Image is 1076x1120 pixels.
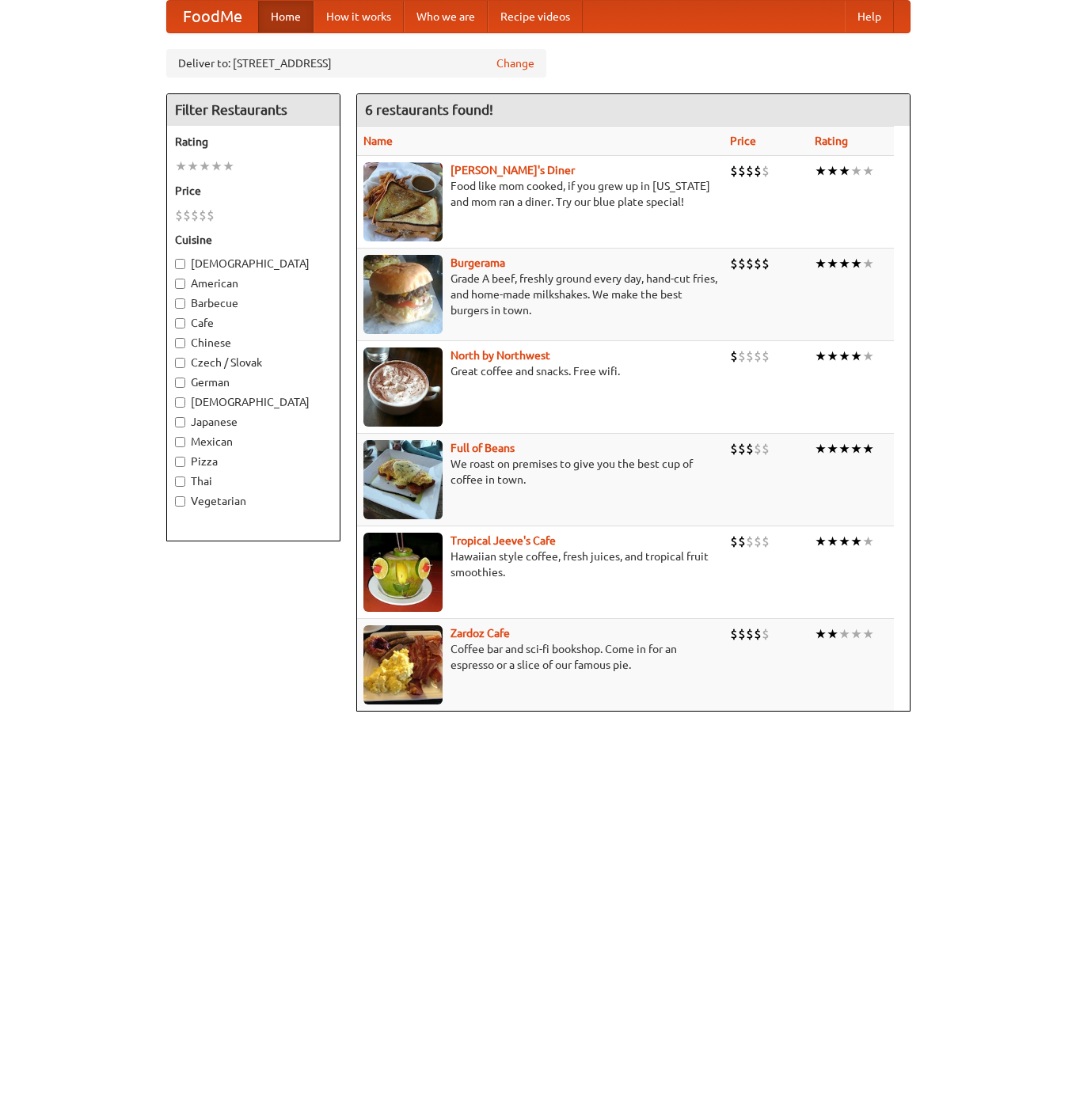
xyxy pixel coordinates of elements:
[451,627,510,640] a: Zardoz Cafe
[363,255,443,334] img: burgerama.jpg
[175,338,185,348] input: Chinese
[754,533,762,550] li: $
[363,549,717,580] p: Hawaiian style coffee, fresh juices, and tropical fruit smoothies.
[363,533,443,612] img: jeeves.jpg
[862,347,874,365] li: ★
[762,440,770,457] li: $
[827,347,838,365] li: ★
[838,347,850,365] li: ★
[746,533,754,550] li: $
[862,162,874,180] li: ★
[827,625,838,643] li: ★
[191,207,199,224] li: $
[451,442,515,454] b: Full of Beans
[730,625,738,643] li: $
[175,493,332,509] label: Vegetarian
[838,162,850,180] li: ★
[746,162,754,180] li: $
[363,347,443,427] img: north.jpg
[815,625,827,643] li: ★
[175,275,332,291] label: American
[827,533,838,550] li: ★
[175,394,332,410] label: [DEMOGRAPHIC_DATA]
[862,533,874,550] li: ★
[862,440,874,457] li: ★
[746,255,754,272] li: $
[187,158,199,175] li: ★
[175,358,185,368] input: Czech / Slovak
[862,255,874,272] li: ★
[730,135,756,147] a: Price
[363,440,443,519] img: beans.jpg
[199,207,207,224] li: $
[183,207,191,224] li: $
[175,256,332,271] label: [DEMOGRAPHIC_DATA]
[762,347,770,365] li: $
[404,1,488,32] a: Who we are
[738,625,746,643] li: $
[211,158,222,175] li: ★
[175,374,332,390] label: German
[754,440,762,457] li: $
[175,454,332,469] label: Pizza
[167,1,258,32] a: FoodMe
[738,255,746,272] li: $
[730,533,738,550] li: $
[762,162,770,180] li: $
[175,355,332,370] label: Czech / Slovak
[738,440,746,457] li: $
[746,347,754,365] li: $
[175,318,185,328] input: Cafe
[451,534,556,547] a: Tropical Jeeve's Cafe
[175,397,185,408] input: [DEMOGRAPHIC_DATA]
[363,135,393,147] a: Name
[175,414,332,430] label: Japanese
[175,417,185,427] input: Japanese
[850,440,862,457] li: ★
[363,363,717,379] p: Great coffee and snacks. Free wifi.
[175,335,332,351] label: Chinese
[762,255,770,272] li: $
[175,183,332,199] h5: Price
[488,1,583,32] a: Recipe videos
[845,1,894,32] a: Help
[167,94,340,126] h4: Filter Restaurants
[363,625,443,704] img: zardoz.jpg
[175,378,185,388] input: German
[827,162,838,180] li: ★
[363,162,443,241] img: sallys.jpg
[222,158,234,175] li: ★
[754,347,762,365] li: $
[850,625,862,643] li: ★
[862,625,874,643] li: ★
[838,440,850,457] li: ★
[815,347,827,365] li: ★
[730,347,738,365] li: $
[258,1,314,32] a: Home
[754,625,762,643] li: $
[175,315,332,331] label: Cafe
[175,232,332,248] h5: Cuisine
[762,533,770,550] li: $
[815,533,827,550] li: ★
[363,641,717,673] p: Coffee bar and sci-fi bookshop. Come in for an espresso or a slice of our famous pie.
[496,55,534,71] a: Change
[730,440,738,457] li: $
[451,164,575,177] a: [PERSON_NAME]'s Diner
[175,298,185,309] input: Barbecue
[363,456,717,488] p: We roast on premises to give you the best cup of coffee in town.
[746,625,754,643] li: $
[738,162,746,180] li: $
[363,271,717,318] p: Grade A beef, freshly ground every day, hand-cut fries, and home-made milkshakes. We make the bes...
[175,434,332,450] label: Mexican
[207,207,215,224] li: $
[451,256,505,269] a: Burgerama
[730,162,738,180] li: $
[827,255,838,272] li: ★
[451,349,550,362] a: North by Northwest
[314,1,404,32] a: How it works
